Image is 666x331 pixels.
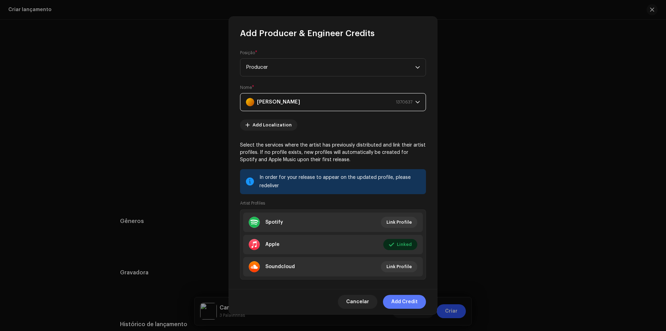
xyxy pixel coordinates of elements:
button: Add Localization [240,119,297,131]
p: Select the services where the artist has previously distributed and link their artist profiles. I... [240,142,426,164]
button: Link Profile [381,217,417,228]
span: Link Profile [386,215,412,229]
button: Linked [383,239,417,250]
div: dropdown trigger [415,59,420,76]
span: Jody Bocci [246,93,415,111]
div: Apple [265,242,280,247]
label: Nome [240,85,254,90]
label: Posição [240,50,257,56]
div: Soundcloud [265,264,295,270]
div: dropdown trigger [415,93,420,111]
button: Link Profile [381,261,417,272]
span: Add Credit [391,295,418,309]
span: Cancelar [346,295,369,309]
div: In order for your release to appear on the updated profile, please redeliver [259,173,420,190]
span: 1370637 [396,93,412,111]
span: Add Localization [253,118,292,132]
span: Linked [397,238,412,251]
strong: [PERSON_NAME] [257,93,300,111]
span: Add Producer & Engineer Credits [240,28,375,39]
span: Link Profile [386,260,412,274]
span: Producer [246,59,415,76]
div: Spotify [265,220,283,225]
button: Add Credit [383,295,426,309]
small: Artist Profiles [240,200,265,207]
button: Cancelar [338,295,377,309]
